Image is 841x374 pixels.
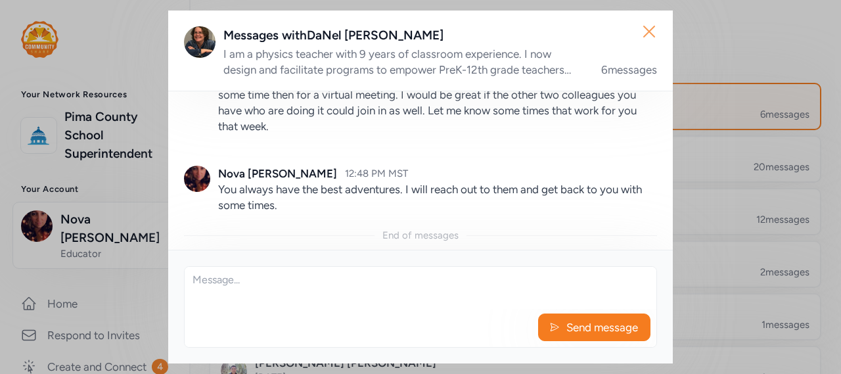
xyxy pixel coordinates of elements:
[223,26,657,45] div: Messages with DaNel [PERSON_NAME]
[382,229,459,242] div: End of messages
[218,166,337,181] div: Nova [PERSON_NAME]
[218,55,657,134] p: Nova- I am on a shell collecting expedition in [GEOGRAPHIC_DATA] until the 9th. Let's find some t...
[601,62,657,78] div: 6 messages
[184,166,210,192] img: Avatar
[184,26,216,58] img: Avatar
[565,319,639,335] span: Send message
[218,181,657,213] p: You always have the best adventures. I will reach out to them and get back to you with some times.
[345,168,408,179] span: 12:48 PM MST
[538,314,650,341] button: Send message
[223,46,585,78] div: I am a physics teacher with 9 years of classroom experience. I now design and facilitate programs...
